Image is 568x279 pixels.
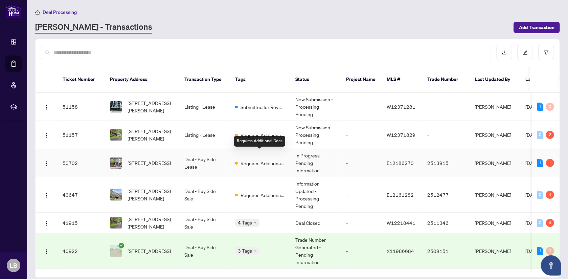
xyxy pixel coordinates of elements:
[128,215,174,230] span: [STREET_ADDRESS][PERSON_NAME]
[497,45,512,60] button: download
[469,121,520,149] td: [PERSON_NAME]
[387,160,414,166] span: E12186270
[290,121,341,149] td: New Submission - Processing Pending
[238,219,252,227] span: 4 Tags
[537,191,543,199] div: 0
[469,213,520,233] td: [PERSON_NAME]
[110,245,122,257] img: thumbnail-img
[525,76,567,83] span: Last Modified Date
[525,192,540,198] span: [DATE]
[537,247,543,255] div: 1
[525,248,540,254] span: [DATE]
[422,121,469,149] td: -
[469,233,520,269] td: [PERSON_NAME]
[110,217,122,229] img: thumbnail-img
[179,233,230,269] td: Deal - Buy Side Sale
[241,131,285,139] span: Requires Additional Docs
[179,213,230,233] td: Deal - Buy Side Sale
[537,103,543,111] div: 1
[128,127,174,142] span: [STREET_ADDRESS][PERSON_NAME]
[525,132,540,138] span: [DATE]
[57,66,105,93] th: Ticket Number
[546,247,554,255] div: 0
[422,93,469,121] td: -
[387,104,415,110] span: W12371281
[422,66,469,93] th: Trade Number
[57,149,105,177] td: 50702
[57,177,105,213] td: 43647
[110,189,122,200] img: thumbnail-img
[110,157,122,169] img: thumbnail-img
[110,129,122,141] img: thumbnail-img
[57,93,105,121] td: 51158
[57,121,105,149] td: 51157
[537,159,543,167] div: 1
[341,66,381,93] th: Project Name
[541,255,561,276] button: Open asap
[518,45,533,60] button: edit
[422,177,469,213] td: 2512477
[341,93,381,121] td: -
[387,220,415,226] span: W12218441
[44,133,49,138] img: Logo
[422,233,469,269] td: 2509151
[41,157,52,168] button: Logo
[341,121,381,149] td: -
[110,101,122,112] img: thumbnail-img
[128,187,174,202] span: [STREET_ADDRESS][PERSON_NAME]
[546,131,554,139] div: 2
[57,233,105,269] td: 40922
[241,191,285,199] span: Requires Additional Docs
[290,213,341,233] td: Deal Closed
[241,159,285,167] span: Requires Additional Docs
[546,191,554,199] div: 4
[253,249,257,253] span: down
[179,66,230,93] th: Transaction Type
[41,217,52,228] button: Logo
[469,93,520,121] td: [PERSON_NAME]
[230,66,290,93] th: Tags
[525,220,540,226] span: [DATE]
[179,121,230,149] td: Listing - Lease
[290,93,341,121] td: New Submission - Processing Pending
[44,221,49,226] img: Logo
[241,103,285,111] span: Submitted for Review
[44,249,49,254] img: Logo
[128,247,171,255] span: [STREET_ADDRESS]
[525,160,540,166] span: [DATE]
[469,66,520,93] th: Last Updated By
[525,104,540,110] span: [DATE]
[537,131,543,139] div: 0
[537,219,543,227] div: 0
[381,66,422,93] th: MLS #
[290,177,341,213] td: Information Updated - Processing Pending
[41,129,52,140] button: Logo
[387,192,414,198] span: E12161282
[502,50,507,55] span: download
[5,5,22,18] img: logo
[290,149,341,177] td: In Progress - Pending Information
[539,45,554,60] button: filter
[341,149,381,177] td: -
[41,101,52,112] button: Logo
[422,213,469,233] td: 2511346
[546,159,554,167] div: 1
[179,93,230,121] td: Listing - Lease
[234,136,285,147] div: Requires Additional Docs
[44,193,49,198] img: Logo
[10,261,17,270] span: LB
[35,10,40,15] span: home
[519,22,554,33] span: Add Transaction
[341,177,381,213] td: -
[105,66,179,93] th: Property Address
[523,50,528,55] span: edit
[41,245,52,256] button: Logo
[546,219,554,227] div: 4
[128,99,174,114] span: [STREET_ADDRESS][PERSON_NAME]
[238,247,252,255] span: 3 Tags
[290,66,341,93] th: Status
[546,103,554,111] div: 0
[128,159,171,167] span: [STREET_ADDRESS]
[387,132,415,138] span: W12371829
[290,233,341,269] td: Trade Number Generated - Pending Information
